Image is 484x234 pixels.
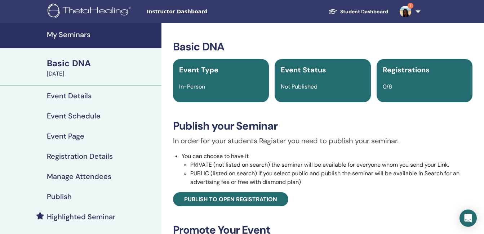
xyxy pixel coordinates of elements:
[47,132,84,140] h4: Event Page
[281,65,326,75] span: Event Status
[47,172,111,181] h4: Manage Attendees
[48,4,134,20] img: logo.png
[173,135,472,146] p: In order for your students Register you need to publish your seminar.
[47,212,116,221] h4: Highlighted Seminar
[173,40,472,53] h3: Basic DNA
[47,69,157,78] div: [DATE]
[179,83,205,90] span: In-Person
[47,192,72,201] h4: Publish
[47,30,157,39] h4: My Seminars
[182,152,472,186] li: You can choose to have it
[173,192,288,206] a: Publish to open registration
[47,152,113,161] h4: Registration Details
[47,112,101,120] h4: Event Schedule
[383,83,392,90] span: 0/6
[190,161,472,169] li: PRIVATE (not listed on search) the seminar will be available for everyone whom you send your Link.
[179,65,218,75] span: Event Type
[400,6,411,17] img: default.jpg
[323,5,394,18] a: Student Dashboard
[173,120,472,132] h3: Publish your Seminar
[383,65,430,75] span: Registrations
[43,57,161,78] a: Basic DNA[DATE]
[47,91,92,100] h4: Event Details
[329,8,337,14] img: graduation-cap-white.svg
[408,3,413,9] span: 1
[147,8,255,15] span: Instructor Dashboard
[184,195,277,203] span: Publish to open registration
[281,83,318,90] span: Not Published
[47,57,157,69] div: Basic DNA
[459,210,477,227] div: Open Intercom Messenger
[190,169,472,186] li: PUBLIC (listed on search) If you select public and publish the seminar will be available in Searc...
